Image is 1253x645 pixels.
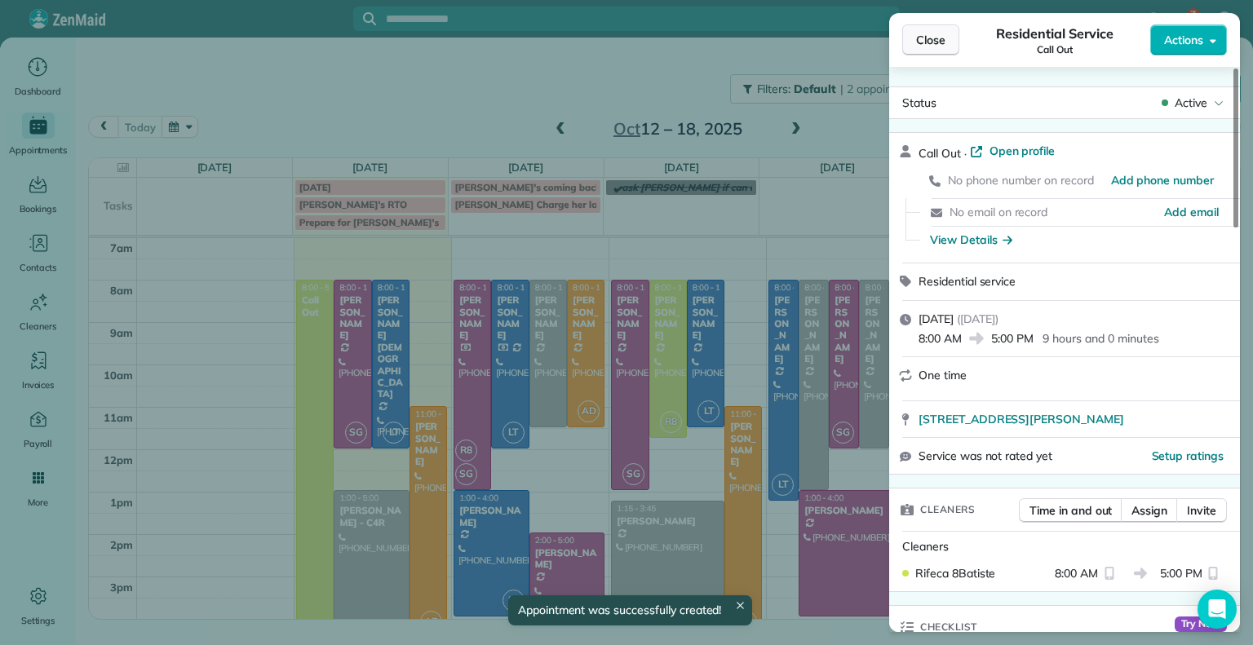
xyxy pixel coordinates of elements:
button: Time in and out [1019,498,1122,523]
a: Add phone number [1111,172,1214,188]
button: View Details [930,232,1012,248]
span: Active [1175,95,1207,111]
span: Time in and out [1029,502,1112,519]
span: Rifeca 8Batiste [915,565,995,581]
span: 8:00 AM [1055,565,1098,581]
span: Assign [1131,502,1167,519]
span: [DATE] [919,311,954,326]
span: Checklist [920,619,977,635]
span: Cleaners [920,501,975,518]
span: Service was not rated yet [919,448,1052,465]
span: Close [916,32,945,48]
span: Open profile [990,143,1056,159]
span: Call Out [1037,43,1073,56]
span: [STREET_ADDRESS][PERSON_NAME] [919,411,1124,427]
button: Assign [1121,498,1178,523]
div: Open Intercom Messenger [1198,590,1237,629]
a: Open profile [970,143,1056,159]
span: 8:00 AM [919,330,962,347]
span: No phone number on record [948,173,1094,188]
span: Setup ratings [1152,448,1224,463]
span: One time [919,368,967,382]
span: Status [902,95,936,110]
button: Invite [1176,498,1227,523]
span: Invite [1187,502,1216,519]
span: Call Out [919,146,961,161]
div: Appointment was successfully created! [508,595,753,625]
span: ( [DATE] ) [957,311,998,326]
button: Setup ratings [1152,448,1224,464]
span: Residential service [919,274,1016,289]
span: 5:00 PM [991,330,1034,347]
span: Actions [1164,32,1203,48]
a: Add email [1164,204,1219,220]
span: Residential Service [996,24,1113,43]
span: 5:00 PM [1160,565,1202,581]
a: [STREET_ADDRESS][PERSON_NAME] [919,411,1230,427]
p: 9 hours and 0 minutes [1043,330,1158,347]
span: No email on record [950,205,1047,219]
button: Close [902,24,959,55]
span: Try Now [1175,616,1227,633]
span: Cleaners [902,539,949,554]
span: · [961,147,970,160]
